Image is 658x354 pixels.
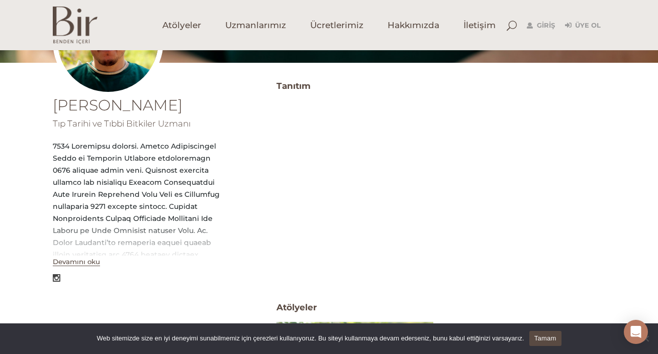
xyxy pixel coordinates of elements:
[310,20,363,31] span: Ücretlerimiz
[276,78,606,94] h3: Tanıtım
[53,98,221,113] h1: [PERSON_NAME]
[565,20,601,32] a: Üye Ol
[225,20,286,31] span: Uzmanlarımız
[97,333,524,343] span: Web sitemizde size en iyi deneyimi sunabilmemiz için çerezleri kullanıyoruz. Bu siteyi kullanmaya...
[53,258,100,266] button: Devamını oku
[162,20,201,31] span: Atölyeler
[53,119,191,129] span: Tıp Tarihi ve Tıbbi Bitkiler Uzmanı
[388,20,439,31] span: Hakkımızda
[527,20,555,32] a: Giriş
[529,331,561,346] a: Tamam
[624,320,648,344] div: Open Intercom Messenger
[276,284,317,315] span: Atölyeler
[463,20,496,31] span: İletişim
